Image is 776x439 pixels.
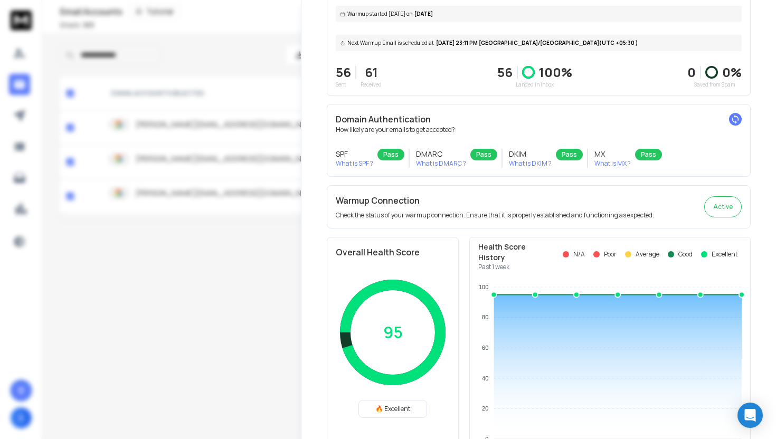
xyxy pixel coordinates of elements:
p: 56 [336,64,351,81]
p: 95 [383,323,403,342]
tspan: 60 [482,345,488,351]
p: Saved from Spam [687,81,742,89]
p: Check the status of your warmup connection. Ensure that it is properly established and functionin... [336,211,654,219]
h3: DKIM [509,149,552,159]
p: What is SPF ? [336,159,373,168]
h3: MX [594,149,631,159]
h2: Domain Authentication [336,113,742,126]
div: Open Intercom Messenger [737,403,763,428]
p: 0 % [722,64,742,81]
p: Received [361,81,382,89]
div: [DATE] [336,6,742,22]
p: 56 [497,64,513,81]
span: Next Warmup Email is scheduled at [347,39,434,47]
div: Pass [635,149,662,160]
h2: Overall Health Score [336,246,450,259]
p: Past 1 week [478,263,542,271]
strong: 0 [687,63,696,81]
p: Landed in Inbox [497,81,572,89]
p: Good [678,250,693,259]
p: Average [636,250,659,259]
p: Sent [336,81,351,89]
span: Warmup started [DATE] on [347,10,412,18]
p: Excellent [712,250,737,259]
h2: Warmup Connection [336,194,654,207]
p: Health Score History [478,242,542,263]
div: [DATE] 23:11 PM [GEOGRAPHIC_DATA]/[GEOGRAPHIC_DATA] (UTC +05:30 ) [336,35,742,51]
p: N/A [573,250,585,259]
p: 100 % [539,64,572,81]
button: Active [704,196,742,217]
p: How likely are your emails to get accepted? [336,126,742,134]
div: Pass [556,149,583,160]
p: What is DMARC ? [416,159,466,168]
tspan: 100 [479,284,488,290]
h3: SPF [336,149,373,159]
p: 61 [361,64,382,81]
tspan: 80 [482,314,488,320]
h3: DMARC [416,149,466,159]
div: Pass [470,149,497,160]
p: Poor [604,250,617,259]
div: Pass [377,149,404,160]
tspan: 20 [482,405,488,412]
tspan: 40 [482,375,488,381]
div: 🔥 Excellent [358,400,427,418]
p: What is DKIM ? [509,159,552,168]
p: What is MX ? [594,159,631,168]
